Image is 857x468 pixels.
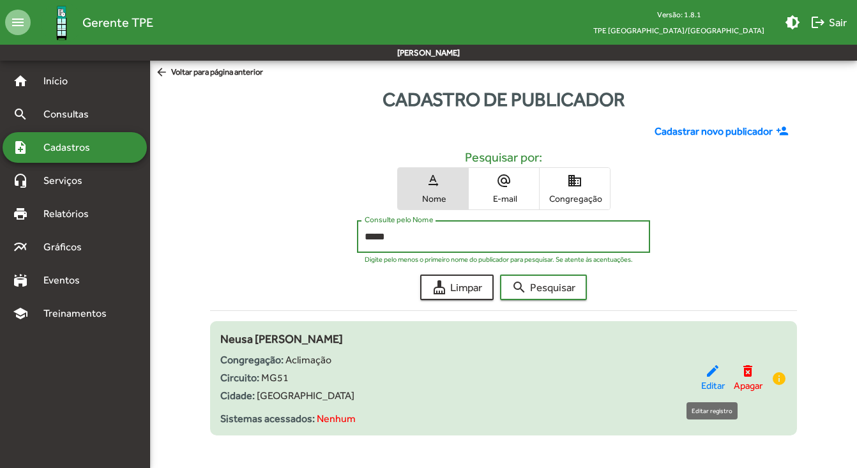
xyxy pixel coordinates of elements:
span: Apagar [734,379,762,393]
mat-icon: info [771,371,787,386]
mat-icon: search [512,280,527,295]
div: Versão: 1.8.1 [583,6,775,22]
button: Pesquisar [500,275,587,300]
strong: Sistemas acessados: [220,412,315,425]
img: Logo [41,2,82,43]
strong: Cidade: [220,389,255,402]
button: Sair [805,11,852,34]
span: Eventos [36,273,97,288]
span: Editar [701,379,725,393]
strong: Circuito: [220,372,259,384]
span: Treinamentos [36,306,122,321]
span: Serviços [36,173,100,188]
span: Sair [810,11,847,34]
mat-icon: arrow_back [155,66,171,80]
span: Limpar [432,276,482,299]
mat-icon: print [13,206,28,222]
span: Consultas [36,107,105,122]
mat-icon: delete_forever [740,363,755,379]
span: Nenhum [317,412,356,425]
span: Início [36,73,86,89]
span: Neusa [PERSON_NAME] [220,332,343,345]
span: Aclimação [285,354,331,366]
span: [GEOGRAPHIC_DATA] [257,389,354,402]
mat-icon: headset_mic [13,173,28,188]
mat-icon: text_rotation_none [425,173,441,188]
span: TPE [GEOGRAPHIC_DATA]/[GEOGRAPHIC_DATA] [583,22,775,38]
mat-icon: stadium [13,273,28,288]
mat-icon: menu [5,10,31,35]
mat-icon: brightness_medium [785,15,800,30]
h5: Pesquisar por: [220,149,787,165]
mat-icon: search [13,107,28,122]
span: E-mail [472,193,536,204]
button: Limpar [420,275,494,300]
mat-icon: edit [705,363,720,379]
button: E-mail [469,168,539,209]
button: Nome [398,168,468,209]
mat-icon: domain [567,173,582,188]
mat-hint: Digite pelo menos o primeiro nome do publicador para pesquisar. Se atente às acentuações. [365,255,633,263]
span: Voltar para página anterior [155,66,263,80]
span: Congregação [543,193,607,204]
span: Gráficos [36,239,99,255]
div: Cadastro de publicador [150,85,857,114]
mat-icon: note_add [13,140,28,155]
span: Cadastrar novo publicador [655,124,773,139]
span: Cadastros [36,140,107,155]
mat-icon: school [13,306,28,321]
mat-icon: logout [810,15,826,30]
span: MG51 [261,372,289,384]
mat-icon: multiline_chart [13,239,28,255]
span: Gerente TPE [82,12,153,33]
a: Gerente TPE [31,2,153,43]
mat-icon: home [13,73,28,89]
mat-icon: alternate_email [496,173,512,188]
span: Relatórios [36,206,105,222]
mat-icon: person_add [776,125,792,139]
span: Nome [401,193,465,204]
span: Pesquisar [512,276,575,299]
strong: Congregação: [220,354,284,366]
mat-icon: cleaning_services [432,280,447,295]
button: Congregação [540,168,610,209]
